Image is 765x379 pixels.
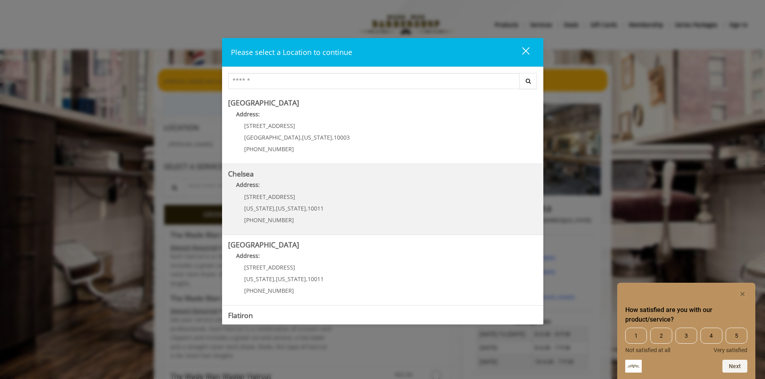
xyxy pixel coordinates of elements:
b: Address: [236,181,260,188]
b: [GEOGRAPHIC_DATA] [228,98,299,107]
span: [US_STATE] [244,205,274,212]
b: Chelsea [228,169,254,178]
button: Hide survey [738,289,747,299]
span: 10011 [308,275,324,283]
span: , [300,134,302,141]
div: Center Select [228,73,537,93]
span: 3 [675,328,697,344]
span: , [274,275,276,283]
div: How satisfied are you with our product/service? Select an option from 1 to 5, with 1 being Not sa... [625,289,747,373]
b: Address: [236,110,260,118]
span: , [306,205,308,212]
span: Please select a Location to continue [231,47,352,57]
span: , [274,205,276,212]
input: Search Center [228,73,520,89]
button: close dialog [507,44,534,61]
i: Search button [524,78,533,84]
span: 10003 [334,134,350,141]
span: [PHONE_NUMBER] [244,287,294,294]
span: [PHONE_NUMBER] [244,216,294,224]
h2: How satisfied are you with our product/service? Select an option from 1 to 5, with 1 being Not sa... [625,305,747,324]
span: [STREET_ADDRESS] [244,122,295,130]
span: , [306,275,308,283]
span: [US_STATE] [276,205,306,212]
span: , [332,134,334,141]
span: 10011 [308,205,324,212]
span: 1 [625,328,647,344]
span: Very satisfied [714,347,747,353]
span: [US_STATE] [244,275,274,283]
b: [GEOGRAPHIC_DATA] [228,240,299,249]
div: close dialog [513,47,529,59]
span: [STREET_ADDRESS] [244,263,295,271]
span: [US_STATE] [302,134,332,141]
span: 4 [700,328,722,344]
span: [PHONE_NUMBER] [244,145,294,153]
span: Not satisfied at all [625,347,670,353]
div: How satisfied are you with our product/service? Select an option from 1 to 5, with 1 being Not sa... [625,328,747,353]
span: 5 [726,328,747,344]
b: Flatiron [228,310,253,320]
b: Address: [236,252,260,259]
span: [US_STATE] [276,275,306,283]
button: Next question [722,360,747,373]
span: 2 [650,328,672,344]
span: [STREET_ADDRESS] [244,193,295,201]
span: [GEOGRAPHIC_DATA] [244,134,300,141]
